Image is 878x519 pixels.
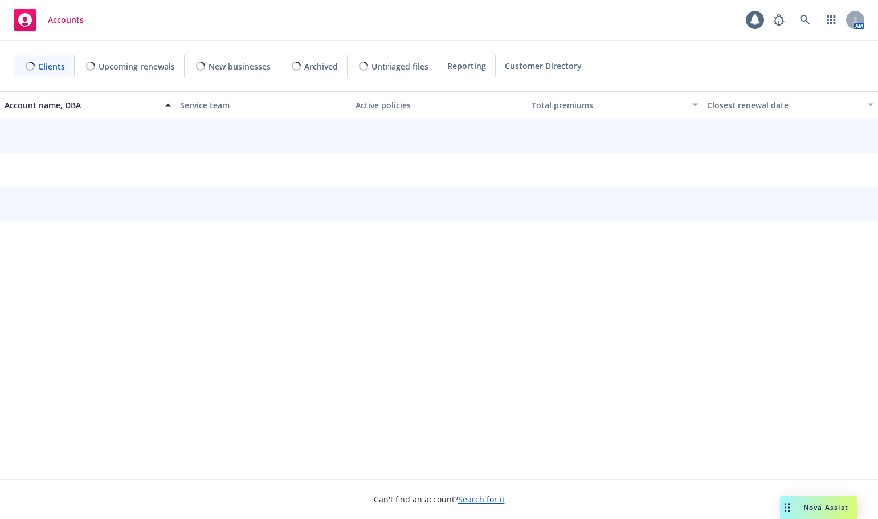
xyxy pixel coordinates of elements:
[527,91,703,118] button: Total premiums
[371,60,428,72] span: Untriaged files
[351,91,526,118] button: Active policies
[304,60,338,72] span: Archived
[820,9,843,31] a: Switch app
[99,60,175,72] span: Upcoming renewals
[803,502,848,512] span: Nova Assist
[175,91,351,118] button: Service team
[703,91,878,118] button: Closest renewal date
[780,496,794,519] div: Drag to move
[180,99,346,111] div: Service team
[707,99,861,111] div: Closest renewal date
[505,60,582,72] span: Customer Directory
[374,493,505,505] span: Can't find an account?
[38,60,65,72] span: Clients
[532,99,685,111] div: Total premiums
[794,9,816,31] a: Search
[767,9,790,31] a: Report a Bug
[458,494,505,505] a: Search for it
[780,496,857,519] button: Nova Assist
[48,15,84,24] span: Accounts
[356,99,522,111] div: Active policies
[209,60,271,72] span: New businesses
[5,99,158,111] div: Account name, DBA
[9,4,88,36] a: Accounts
[447,60,486,72] span: Reporting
